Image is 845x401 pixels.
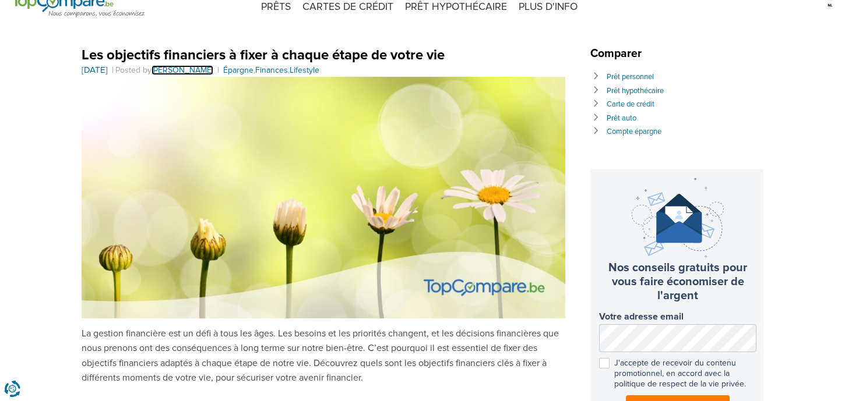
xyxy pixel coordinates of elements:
[290,65,319,75] a: Lifestyle
[599,311,756,322] label: Votre adresse email
[599,358,756,390] label: J'accepte de recevoir du contenu promotionnel, en accord avec la politique de respect de la vie p...
[223,65,254,75] a: Épargne
[607,86,664,95] a: Prêt hypothécaire
[607,127,661,136] a: Compte épargne
[599,261,756,303] h3: Nos conseils gratuits pour vous faire économiser de l'argent
[82,65,108,75] a: [DATE]
[590,47,647,61] span: Comparer
[255,65,288,75] a: Finances
[632,178,724,258] img: newsletter
[216,65,221,75] span: |
[607,113,636,123] a: Prêt auto
[82,46,565,64] h1: Les objectifs financiers à fixer à chaque étape de votre vie
[82,327,565,386] p: La gestion financière est un défi à tous les âges. Les besoins et les priorités changent, et les ...
[82,46,565,77] header: , ,
[607,100,654,109] a: Carte de crédit
[115,65,216,75] span: Posted by
[607,72,654,81] a: Prêt personnel
[110,65,115,75] span: |
[82,77,565,318] img: Topcompare - Les objectifs financiers à réaliser chaque étape de votre vie
[152,65,213,75] a: [PERSON_NAME]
